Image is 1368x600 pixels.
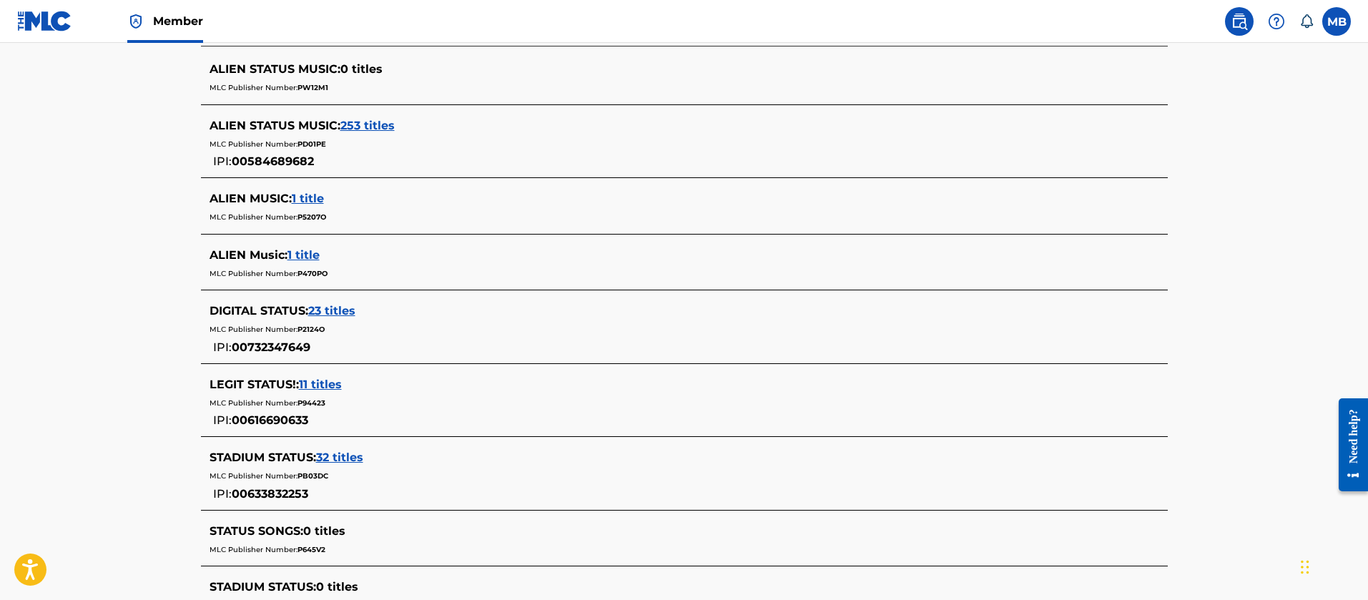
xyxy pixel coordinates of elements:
span: ALIEN MUSIC : [210,192,292,205]
span: 1 title [287,248,320,262]
span: 00616690633 [232,413,308,427]
span: 00584689682 [232,154,314,168]
span: MLC Publisher Number: [210,471,297,481]
span: PW12M1 [297,83,328,92]
span: IPI: [213,413,232,427]
iframe: Chat Widget [1296,531,1368,600]
span: MLC Publisher Number: [210,269,297,278]
div: Drag [1301,546,1309,589]
span: P94423 [297,398,325,408]
span: 1 title [292,192,324,205]
span: 00633832253 [232,487,308,501]
div: User Menu [1322,7,1351,36]
span: STADIUM STATUS : [210,451,316,464]
span: MLC Publisher Number: [210,545,297,554]
span: ALIEN STATUS MUSIC : [210,62,340,76]
span: Member [153,13,203,29]
span: 32 titles [316,451,363,464]
span: MLC Publisher Number: [210,83,297,92]
span: IPI: [213,487,232,501]
iframe: Resource Center [1328,388,1368,503]
span: PD01PE [297,139,326,149]
div: Notifications [1299,14,1314,29]
img: search [1231,13,1248,30]
img: Top Rightsholder [127,13,144,30]
span: MLC Publisher Number: [210,398,297,408]
span: ALIEN Music : [210,248,287,262]
span: 253 titles [340,119,395,132]
span: 0 titles [316,580,358,594]
span: 0 titles [340,62,383,76]
span: 0 titles [303,524,345,538]
a: Public Search [1225,7,1254,36]
span: MLC Publisher Number: [210,139,297,149]
span: STADIUM STATUS : [210,580,316,594]
span: 00732347649 [232,340,310,354]
span: P2124O [297,325,325,334]
span: ALIEN STATUS MUSIC : [210,119,340,132]
span: PB03DC [297,471,328,481]
span: MLC Publisher Number: [210,325,297,334]
span: P5207O [297,212,326,222]
span: IPI: [213,154,232,168]
img: MLC Logo [17,11,72,31]
span: P470PO [297,269,328,278]
span: MLC Publisher Number: [210,212,297,222]
span: IPI: [213,340,232,354]
span: STATUS SONGS : [210,524,303,538]
span: LEGIT STATUS! : [210,378,299,391]
span: DIGITAL STATUS : [210,304,308,318]
img: help [1268,13,1285,30]
span: 23 titles [308,304,355,318]
span: P645V2 [297,545,325,554]
div: Help [1262,7,1291,36]
span: 11 titles [299,378,342,391]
